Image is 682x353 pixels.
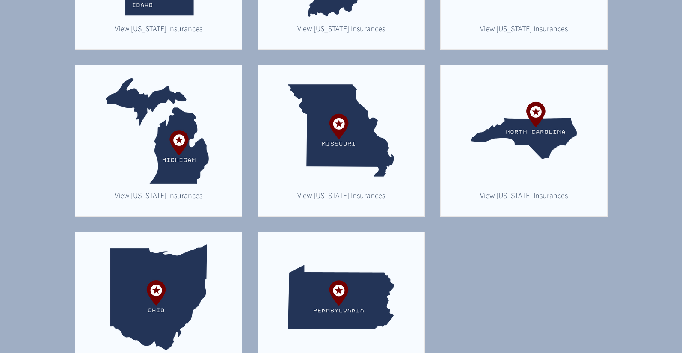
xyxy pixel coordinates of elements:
a: View Indiana Insurances [293,22,390,35]
img: TelebehavioralHealth.US Placeholder [288,77,394,184]
a: View Missouri Insurances [293,189,390,202]
img: TelebehavioralHealth.US Placeholder [471,77,577,184]
span: View [US_STATE] Insurances [480,24,568,33]
a: View Michigan Insurances [110,189,207,202]
img: TelebehavioralHealth.US Placeholder [105,244,211,350]
a: View Idaho Insurances [110,22,207,35]
a: View North Carolina Insurances [475,189,572,202]
span: View [US_STATE] Insurances [115,24,202,33]
span: View [US_STATE] Insurances [297,190,385,200]
span: View [US_STATE] Insurances [480,190,568,200]
a: View Maryland Insurances [475,22,572,35]
span: View [US_STATE] Insurances [115,190,202,200]
img: TelebehavioralHealth.US Placeholder [105,77,211,184]
img: TelebehavioralHealth.US Placeholder [288,244,394,350]
span: View [US_STATE] Insurances [297,24,385,33]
